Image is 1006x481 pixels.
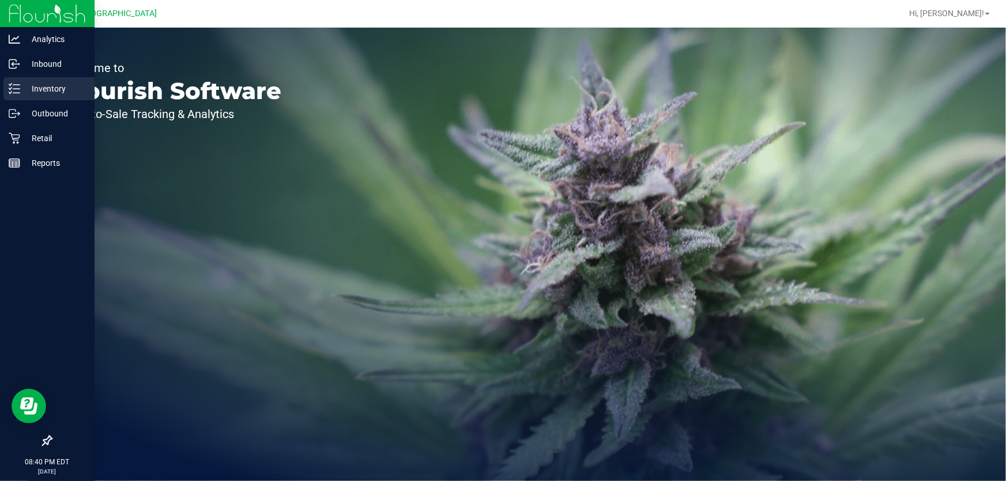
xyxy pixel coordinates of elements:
[20,107,89,120] p: Outbound
[20,32,89,46] p: Analytics
[909,9,984,18] span: Hi, [PERSON_NAME]!
[9,83,20,94] inline-svg: Inventory
[20,131,89,145] p: Retail
[5,467,89,476] p: [DATE]
[78,9,157,18] span: [GEOGRAPHIC_DATA]
[9,33,20,45] inline-svg: Analytics
[12,389,46,423] iframe: Resource center
[5,457,89,467] p: 08:40 PM EDT
[62,108,281,120] p: Seed-to-Sale Tracking & Analytics
[62,79,281,103] p: Flourish Software
[9,132,20,144] inline-svg: Retail
[20,82,89,96] p: Inventory
[20,156,89,170] p: Reports
[20,57,89,71] p: Inbound
[9,58,20,70] inline-svg: Inbound
[9,157,20,169] inline-svg: Reports
[62,62,281,74] p: Welcome to
[9,108,20,119] inline-svg: Outbound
